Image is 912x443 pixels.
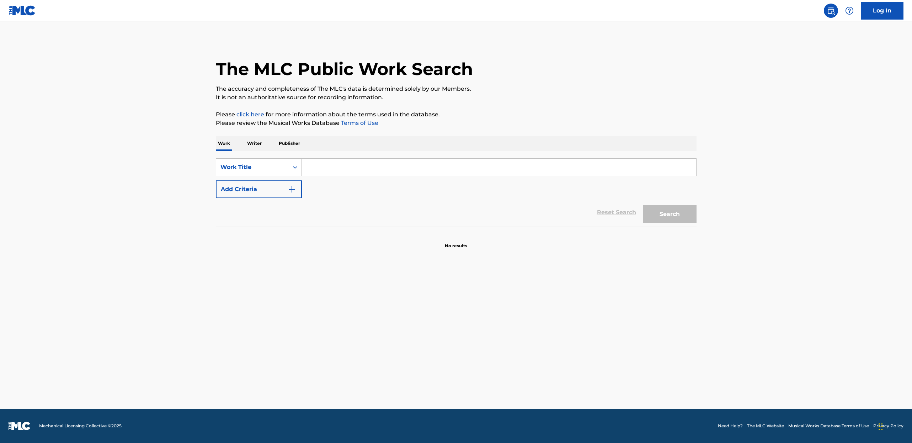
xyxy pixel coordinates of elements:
[216,119,697,127] p: Please review the Musical Works Database
[216,158,697,227] form: Search Form
[245,136,264,151] p: Writer
[220,163,284,172] div: Work Title
[236,111,264,118] a: click here
[827,6,835,15] img: search
[340,120,378,126] a: Terms of Use
[216,110,697,119] p: Please for more information about the terms used in the database.
[879,416,883,437] div: Drag
[747,423,784,429] a: The MLC Website
[873,423,903,429] a: Privacy Policy
[9,422,31,430] img: logo
[876,409,912,443] iframe: Chat Widget
[216,180,302,198] button: Add Criteria
[216,136,232,151] p: Work
[288,185,296,194] img: 9d2ae6d4665cec9f34b9.svg
[445,234,467,249] p: No results
[861,2,903,20] a: Log In
[9,5,36,16] img: MLC Logo
[718,423,743,429] a: Need Help?
[216,58,473,80] h1: The MLC Public Work Search
[216,93,697,102] p: It is not an authoritative source for recording information.
[824,4,838,18] a: Public Search
[842,4,857,18] div: Help
[39,423,122,429] span: Mechanical Licensing Collective © 2025
[216,85,697,93] p: The accuracy and completeness of The MLC's data is determined solely by our Members.
[277,136,302,151] p: Publisher
[845,6,854,15] img: help
[788,423,869,429] a: Musical Works Database Terms of Use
